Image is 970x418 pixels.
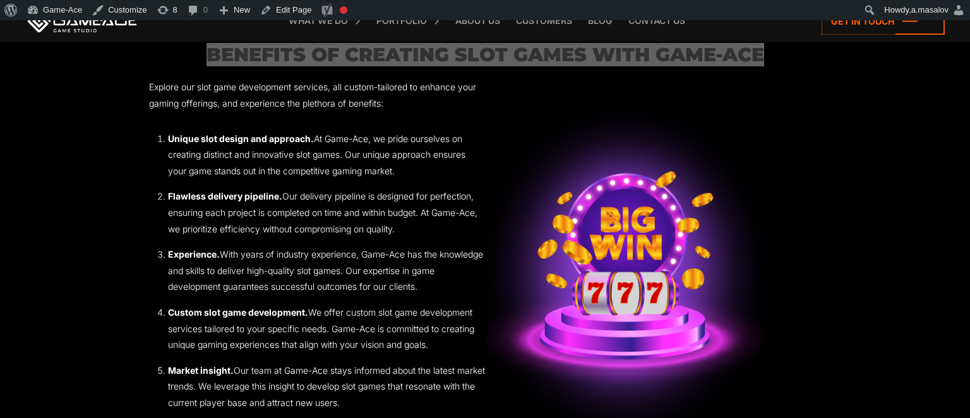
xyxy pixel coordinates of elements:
[822,8,945,35] a: Get in touch
[149,44,821,65] h3: Benefits of Creating Slot Games with Game-Ace
[168,131,485,179] li: At Game-Ace, we pride ourselves on creating distinct and innovative slot games. Our unique approa...
[911,5,949,15] span: a.masalov
[168,133,314,144] strong: Unique slot design and approach.
[168,246,485,295] li: With years of industry experience, Game-Ace has the knowledge and skills to deliver high-quality ...
[168,188,485,237] li: Our delivery pipeline is designed for perfection, ensuring each project is completed on time and ...
[149,79,485,111] p: Explore our slot game development services, all custom-tailored to enhance your gaming offerings,...
[168,362,485,411] li: Our team at Game-Ace stays informed about the latest market trends. We leverage this insight to d...
[168,249,220,260] strong: Experience.
[168,191,282,201] strong: Flawless delivery pipeline.
[168,365,234,376] strong: Market insight.
[340,6,347,14] div: Focus keyphrase not set
[168,307,308,318] strong: Custom slot game development.
[168,304,485,353] li: We offer custom slot game development services tailored to your specific needs. Game-Ace is commi...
